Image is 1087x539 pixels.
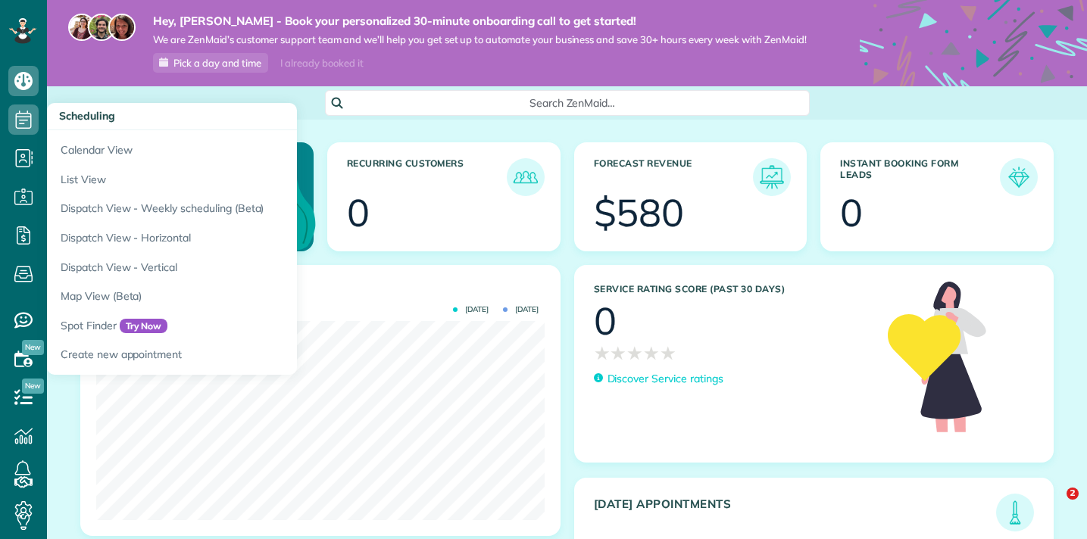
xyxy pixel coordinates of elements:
[660,340,676,366] span: ★
[47,130,426,165] a: Calendar View
[594,158,754,196] h3: Forecast Revenue
[271,54,372,73] div: I already booked it
[88,14,115,41] img: jorge-587dff0eeaa6aab1f244e6dc62b8924c3b6ad411094392a53c71c6c4a576187d.jpg
[1004,162,1034,192] img: icon_form_leads-04211a6a04a5b2264e4ee56bc0799ec3eb69b7e499cbb523a139df1d13a81ae0.png
[608,371,723,387] p: Discover Service ratings
[47,223,426,253] a: Dispatch View - Horizontal
[120,319,168,334] span: Try Now
[610,340,626,366] span: ★
[840,194,863,232] div: 0
[594,371,723,387] a: Discover Service ratings
[1067,488,1079,500] span: 2
[453,306,489,313] span: [DATE]
[47,253,426,282] a: Dispatch View - Vertical
[59,109,115,123] span: Scheduling
[22,379,44,394] span: New
[347,194,370,232] div: 0
[594,284,873,294] h3: Service Rating score (past 30 days)
[511,162,541,192] img: icon_recurring_customers-cf858462ba22bcd05b5a5880d41d6543d210077de5bb9ebc9590e49fd87d84ed.png
[47,282,426,311] a: Map View (Beta)
[594,340,611,366] span: ★
[347,158,507,196] h3: Recurring Customers
[108,14,136,41] img: michelle-19f622bdf1676172e81f8f8fba1fb50e276960ebfe0243fe18214015130c80e4.jpg
[1035,488,1072,524] iframe: Intercom live chat
[47,311,426,341] a: Spot FinderTry Now
[100,285,545,298] h3: Actual Revenue this month
[1000,497,1030,528] img: icon_todays_appointments-901f7ab196bb0bea1936b74009e4eb5ffbc2d2711fa7634e0d609ed5ef32b18b.png
[47,165,426,195] a: List View
[153,33,807,46] span: We are ZenMaid’s customer support team and we’ll help you get set up to automate your business an...
[153,53,268,73] a: Pick a day and time
[594,497,997,531] h3: [DATE] Appointments
[503,306,539,313] span: [DATE]
[173,57,261,69] span: Pick a day and time
[47,340,426,375] a: Create new appointment
[626,340,643,366] span: ★
[68,14,95,41] img: maria-72a9807cf96188c08ef61303f053569d2e2a8a1cde33d635c8a3ac13582a053d.jpg
[840,158,1000,196] h3: Instant Booking Form Leads
[643,340,660,366] span: ★
[594,194,685,232] div: $580
[757,162,787,192] img: icon_forecast_revenue-8c13a41c7ed35a8dcfafea3cbb826a0462acb37728057bba2d056411b612bbbe.png
[594,302,617,340] div: 0
[22,340,44,355] span: New
[47,194,426,223] a: Dispatch View - Weekly scheduling (Beta)
[153,14,807,29] strong: Hey, [PERSON_NAME] - Book your personalized 30-minute onboarding call to get started!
